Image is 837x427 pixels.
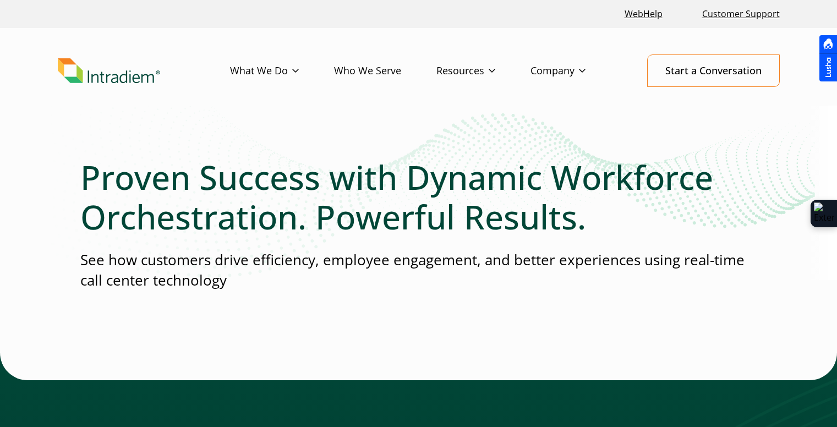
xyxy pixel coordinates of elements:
p: See how customers drive efficiency, employee engagement, and better experiences using real-time c... [80,250,757,291]
a: Link to homepage of Intradiem [58,58,230,84]
img: Extension Icon [814,202,834,225]
a: Link opens in a new window [620,2,667,26]
a: Company [530,55,621,87]
a: Start a Conversation [647,54,780,87]
a: Customer Support [698,2,784,26]
h1: Proven Success with Dynamic Workforce Orchestration. Powerful Results. [80,157,757,237]
a: What We Do [230,55,334,87]
a: Who We Serve [334,55,436,87]
img: Intradiem [58,58,160,84]
a: Resources [436,55,530,87]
